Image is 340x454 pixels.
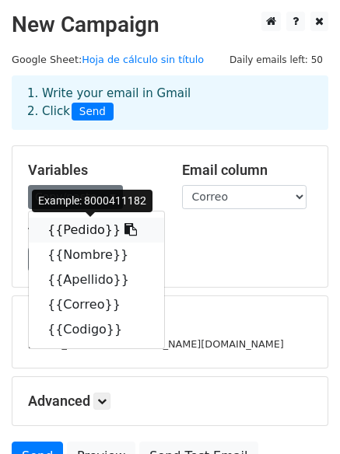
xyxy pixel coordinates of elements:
h5: Email column [182,162,313,179]
div: Widget de chat [262,379,340,454]
a: {{Apellido}} [29,267,164,292]
span: Daily emails left: 50 [224,51,328,68]
a: {{Codigo}} [29,317,164,342]
a: Daily emails left: 50 [224,54,328,65]
a: {{Correo}} [29,292,164,317]
h5: 1 Recipients [28,312,312,329]
h5: Variables [28,162,159,179]
a: {{Nombre}} [29,243,164,267]
a: Copy/paste... [28,185,123,209]
iframe: Chat Widget [262,379,340,454]
small: Google Sheet: [12,54,204,65]
h2: New Campaign [12,12,328,38]
span: Send [72,103,114,121]
h5: Advanced [28,393,312,410]
small: [EMAIL_ADDRESS][PERSON_NAME][DOMAIN_NAME] [28,338,284,350]
a: {{Pedido}} [29,218,164,243]
div: 1. Write your email in Gmail 2. Click [16,85,324,120]
a: Hoja de cálculo sin título [82,54,204,65]
div: Example: 8000411182 [32,190,152,212]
